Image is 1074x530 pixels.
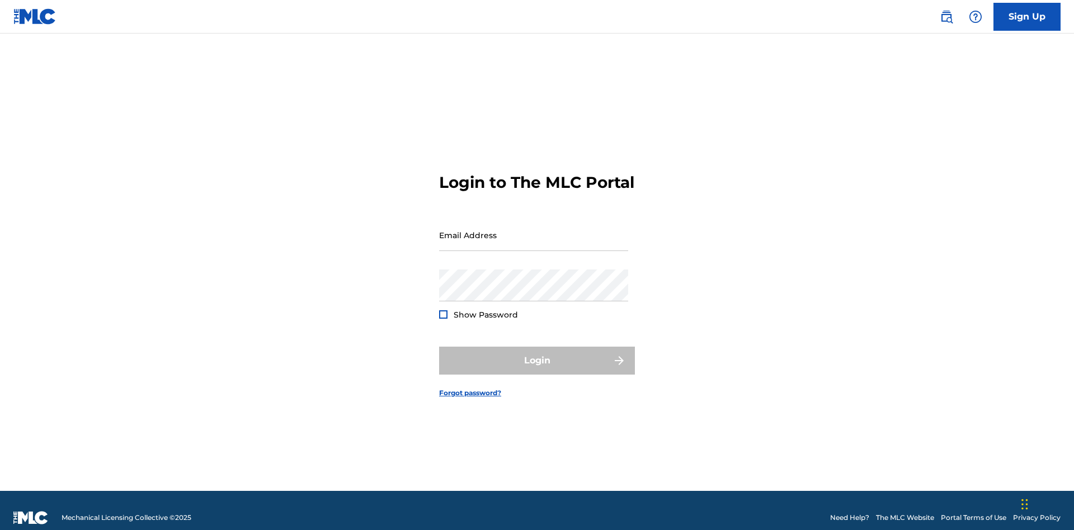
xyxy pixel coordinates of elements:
[62,513,191,523] span: Mechanical Licensing Collective © 2025
[830,513,869,523] a: Need Help?
[1018,476,1074,530] iframe: Chat Widget
[935,6,958,28] a: Public Search
[439,173,634,192] h3: Login to The MLC Portal
[941,513,1006,523] a: Portal Terms of Use
[454,310,518,320] span: Show Password
[1021,488,1028,521] div: Drag
[13,8,56,25] img: MLC Logo
[876,513,934,523] a: The MLC Website
[993,3,1061,31] a: Sign Up
[969,10,982,23] img: help
[13,511,48,524] img: logo
[1013,513,1061,523] a: Privacy Policy
[940,10,953,23] img: search
[964,6,987,28] div: Help
[439,388,501,398] a: Forgot password?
